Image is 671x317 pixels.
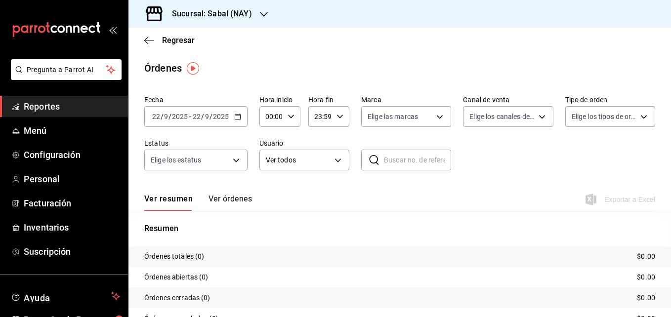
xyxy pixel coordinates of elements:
[152,113,161,120] input: --
[637,251,655,262] p: $0.00
[469,112,535,121] span: Elige los canales de venta
[308,96,349,103] label: Hora fin
[24,290,107,302] span: Ayuda
[361,96,451,103] label: Marca
[266,155,331,165] span: Ver todos
[11,59,122,80] button: Pregunta a Parrot AI
[24,172,120,186] span: Personal
[572,112,637,121] span: Elige los tipos de orden
[24,245,120,258] span: Suscripción
[24,221,120,234] span: Inventarios
[637,272,655,282] p: $0.00
[144,194,252,211] div: navigation tabs
[212,113,229,120] input: ----
[463,96,553,103] label: Canal de venta
[144,140,248,147] label: Estatus
[168,113,171,120] span: /
[7,72,122,82] a: Pregunta a Parrot AI
[192,113,201,120] input: --
[144,223,655,235] p: Resumen
[187,62,199,75] img: Tooltip marker
[205,113,210,120] input: --
[109,26,117,34] button: open_drawer_menu
[151,155,201,165] span: Elige los estatus
[201,113,204,120] span: /
[209,194,252,211] button: Ver órdenes
[259,140,349,147] label: Usuario
[144,96,248,103] label: Fecha
[189,113,191,120] span: -
[162,36,195,45] span: Regresar
[565,96,655,103] label: Tipo de orden
[259,96,300,103] label: Hora inicio
[144,251,205,262] p: Órdenes totales (0)
[161,113,164,120] span: /
[164,8,252,20] h3: Sucursal: Sabal (NAY)
[384,150,451,170] input: Buscar no. de referencia
[24,148,120,161] span: Configuración
[164,113,168,120] input: --
[368,112,418,121] span: Elige las marcas
[24,100,120,113] span: Reportes
[144,272,209,282] p: Órdenes abiertas (0)
[24,124,120,137] span: Menú
[144,194,193,211] button: Ver resumen
[144,61,182,76] div: Órdenes
[144,36,195,45] button: Regresar
[171,113,188,120] input: ----
[210,113,212,120] span: /
[637,293,655,303] p: $0.00
[27,65,106,75] span: Pregunta a Parrot AI
[144,293,210,303] p: Órdenes cerradas (0)
[24,197,120,210] span: Facturación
